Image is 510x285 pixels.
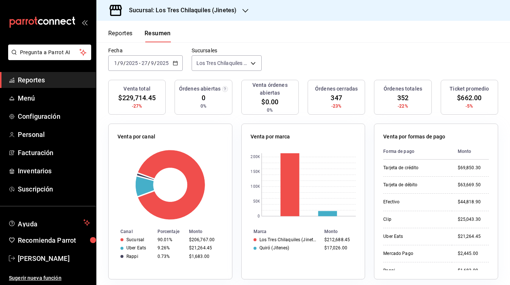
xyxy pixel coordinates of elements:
div: $17,026.00 [324,245,353,250]
input: -- [150,60,154,66]
button: open_drawer_menu [82,19,87,25]
p: Venta por marca [251,133,290,141]
div: 9.26% [158,245,183,250]
input: -- [141,60,148,66]
span: Facturación [18,148,90,158]
span: Los Tres Chilaquiles (Jinetes) [196,59,248,67]
div: Rappi [126,254,138,259]
span: Pregunta a Parrot AI [20,49,80,56]
span: - [139,60,140,66]
div: Efectivo [383,199,446,205]
div: $25,043.30 [458,216,489,223]
text: 50K [253,200,260,204]
span: Personal [18,130,90,140]
th: Forma de pago [383,144,451,160]
div: $44,818.90 [458,199,489,205]
div: $2,445.00 [458,250,489,257]
div: 0.73% [158,254,183,259]
div: Uber Eats [383,233,446,240]
text: 150K [251,170,260,174]
span: $0.00 [261,97,278,107]
h3: Órdenes totales [384,85,422,93]
span: -22% [398,103,408,109]
div: Tarjeta de crédito [383,165,446,171]
text: 100K [251,185,260,189]
span: 352 [397,93,408,103]
h3: Órdenes cerradas [315,85,358,93]
h3: Venta órdenes abiertas [245,81,295,97]
input: -- [114,60,117,66]
div: Mercado Pago [383,250,446,257]
th: Monto [321,227,365,236]
div: Clip [383,216,446,223]
text: 200K [251,155,260,159]
th: Monto [452,144,489,160]
div: $69,850.30 [458,165,489,171]
span: / [123,60,126,66]
span: 0 [202,93,205,103]
h3: Ticket promedio [450,85,489,93]
span: [PERSON_NAME] [18,253,90,263]
div: $1,683.00 [189,254,220,259]
div: $21,264.45 [458,233,489,240]
div: Los Tres Chilaquiles (Jinetes) [259,237,318,242]
span: 347 [331,93,342,103]
input: -- [120,60,123,66]
text: 0 [258,214,260,219]
h3: Sucursal: Los Tres Chilaquiles (Jinetes) [123,6,236,15]
span: 0% [267,107,273,114]
span: -27% [132,103,142,109]
th: Porcentaje [155,227,186,236]
span: Reportes [18,75,90,85]
span: Recomienda Parrot [18,235,90,245]
div: Sucursal [126,237,144,242]
span: Inventarios [18,166,90,176]
span: Menú [18,93,90,103]
button: Pregunta a Parrot AI [8,45,91,60]
span: Suscripción [18,184,90,194]
th: Marca [242,227,321,236]
span: Ayuda [18,218,80,227]
h3: Órdenes abiertas [179,85,221,93]
div: $206,767.00 [189,237,220,242]
span: Sugerir nueva función [9,274,90,282]
p: Venta por canal [117,133,155,141]
span: $662.00 [457,93,481,103]
span: 0% [201,103,206,109]
div: navigation tabs [108,30,171,42]
div: Rappi [383,268,446,274]
span: -5% [466,103,473,109]
span: $229,714.45 [118,93,155,103]
button: Reportes [108,30,133,42]
div: 90.01% [158,237,183,242]
button: Resumen [145,30,171,42]
div: Uber Eats [126,245,146,250]
th: Monto [186,227,232,236]
div: $21,264.45 [189,245,220,250]
div: $212,688.45 [324,237,353,242]
p: Venta por formas de pago [383,133,445,141]
div: Tarjeta de débito [383,182,446,188]
a: Pregunta a Parrot AI [5,54,91,62]
span: / [117,60,120,66]
th: Canal [109,227,155,236]
div: Quiró (Jitenes) [259,245,289,250]
input: ---- [126,60,138,66]
span: / [148,60,150,66]
div: $1,683.00 [458,268,489,274]
span: Configuración [18,111,90,121]
div: $63,669.50 [458,182,489,188]
label: Fecha [108,48,183,53]
h3: Venta total [123,85,150,93]
span: / [154,60,156,66]
input: ---- [156,60,169,66]
label: Sucursales [192,48,262,53]
span: -23% [331,103,342,109]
